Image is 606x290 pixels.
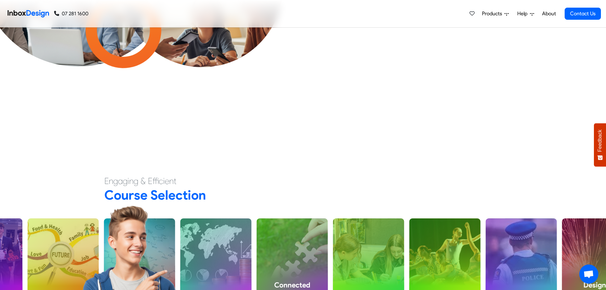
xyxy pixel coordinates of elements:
span: Products [482,10,505,18]
a: 07 281 1600 [54,10,88,18]
a: Help [515,7,537,20]
span: Help [517,10,530,18]
button: Feedback - Show survey [594,123,606,166]
span: Feedback [597,130,603,152]
a: Open chat [579,265,598,284]
h4: Engaging & Efficient [104,175,502,187]
a: Products [479,7,511,20]
a: Contact Us [565,8,601,20]
a: About [540,7,558,20]
h2: Course Selection [104,187,502,203]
